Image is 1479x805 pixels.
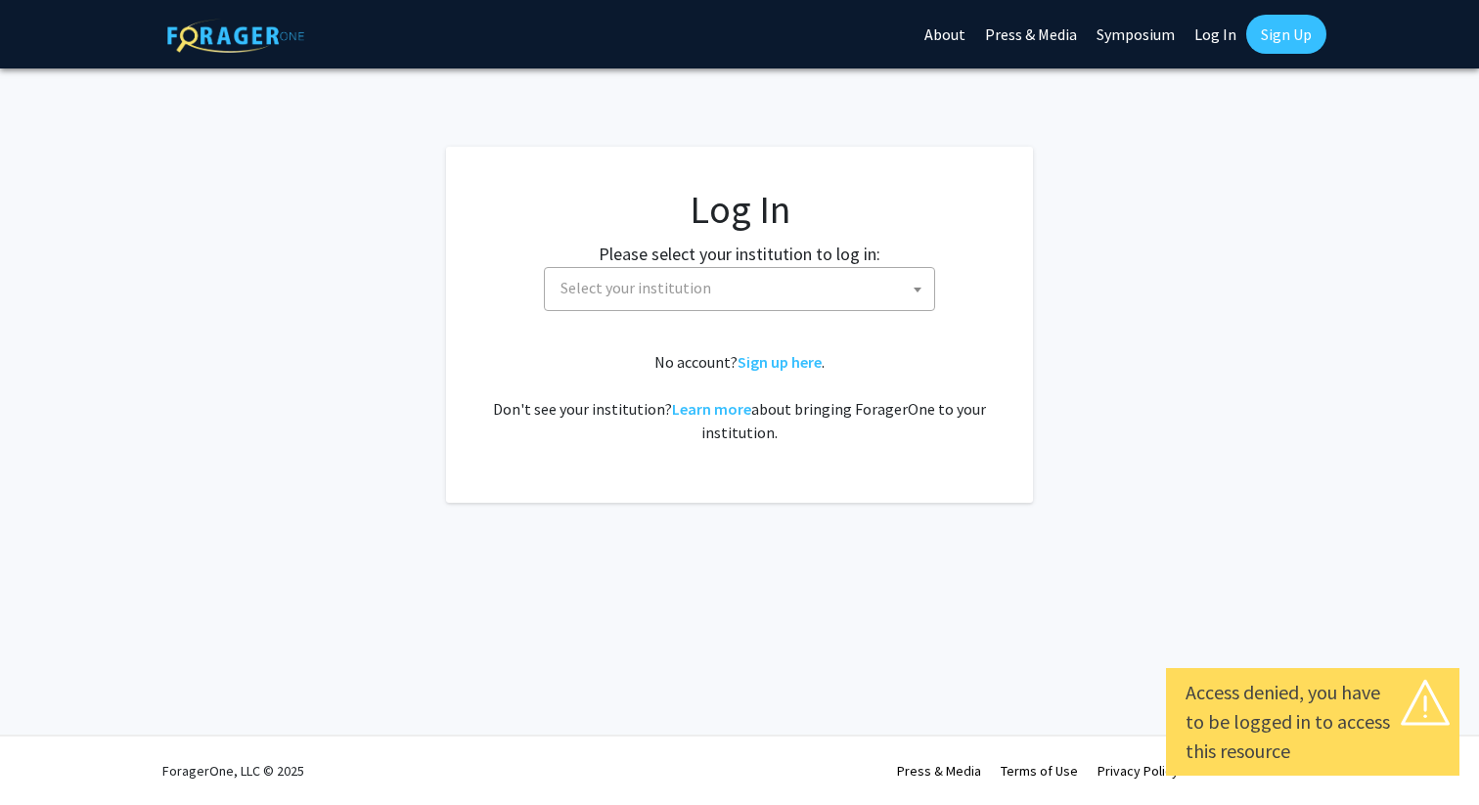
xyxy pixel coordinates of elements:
[897,762,981,780] a: Press & Media
[599,241,880,267] label: Please select your institution to log in:
[167,19,304,53] img: ForagerOne Logo
[1098,762,1179,780] a: Privacy Policy
[162,737,304,805] div: ForagerOne, LLC © 2025
[672,399,751,419] a: Learn more about bringing ForagerOne to your institution
[1001,762,1078,780] a: Terms of Use
[544,267,935,311] span: Select your institution
[1246,15,1326,54] a: Sign Up
[738,352,822,372] a: Sign up here
[485,186,994,233] h1: Log In
[1186,678,1440,766] div: Access denied, you have to be logged in to access this resource
[553,268,934,308] span: Select your institution
[560,278,711,297] span: Select your institution
[485,350,994,444] div: No account? . Don't see your institution? about bringing ForagerOne to your institution.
